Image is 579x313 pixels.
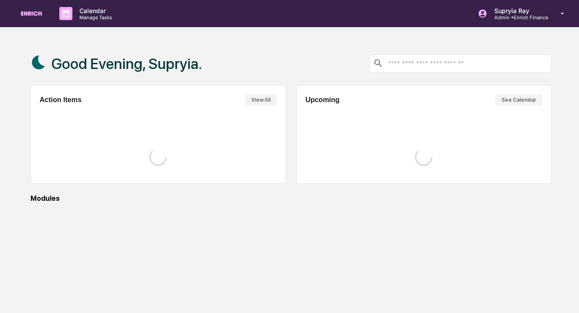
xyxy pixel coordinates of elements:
[487,14,548,21] p: Admin • Enrich Finance
[72,7,116,14] p: Calendar
[51,55,202,72] h1: Good Evening, Supryia.
[495,94,542,106] button: See Calendar
[21,11,42,16] img: logo
[40,96,82,104] h2: Action Items
[72,14,116,21] p: Manage Tasks
[305,96,339,104] h2: Upcoming
[31,194,552,203] div: Modules
[487,7,548,14] p: Supryia Ray
[245,94,277,106] button: View All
